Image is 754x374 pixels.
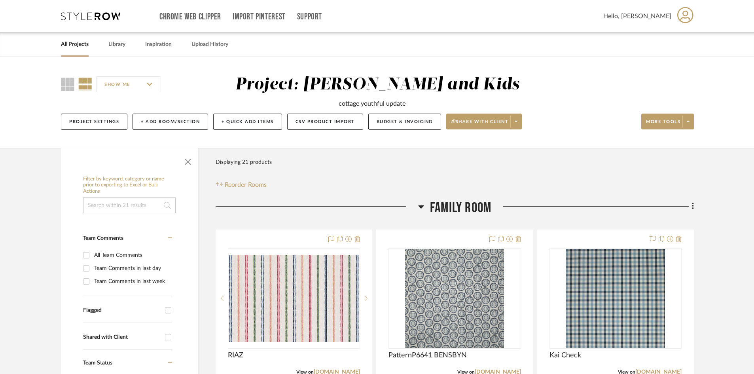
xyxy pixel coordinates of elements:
[180,152,196,168] button: Close
[430,199,491,216] span: Family Room
[368,114,441,130] button: Budget & Invoicing
[83,334,161,341] div: Shared with Client
[339,99,405,108] div: cottage youthful update
[646,119,680,131] span: More tools
[216,154,272,170] div: Displaying 21 products
[145,39,172,50] a: Inspiration
[94,262,170,275] div: Team Comments in last day
[225,180,267,190] span: Reorder Rooms
[641,114,694,129] button: More tools
[83,360,112,366] span: Team Status
[405,249,504,348] img: PatternP6641 BENSBYN
[235,76,519,93] div: Project: [PERSON_NAME] and Kids
[108,39,125,50] a: Library
[287,114,363,130] button: CSV Product Import
[549,351,581,360] span: Kai Check
[233,13,286,20] a: Import Pinterest
[216,180,267,190] button: Reorder Rooms
[191,39,228,50] a: Upload History
[388,351,467,360] span: PatternP6641 BENSBYN
[61,114,127,130] button: Project Settings
[83,197,176,213] input: Search within 21 results
[297,13,322,20] a: Support
[133,114,208,130] button: + Add Room/Section
[83,176,176,195] h6: Filter by keyword, category or name prior to exporting to Excel or Bulk Actions
[83,307,161,314] div: Flagged
[83,235,123,241] span: Team Comments
[451,119,509,131] span: Share with client
[229,255,359,342] img: RIAZ
[446,114,522,129] button: Share with client
[61,39,89,50] a: All Projects
[94,249,170,262] div: All Team Comments
[603,11,671,21] span: Hello, [PERSON_NAME]
[228,351,243,360] span: RIAZ
[94,275,170,288] div: Team Comments in last week
[159,13,221,20] a: Chrome Web Clipper
[566,249,665,348] img: Kai Check
[213,114,282,130] button: + Quick Add Items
